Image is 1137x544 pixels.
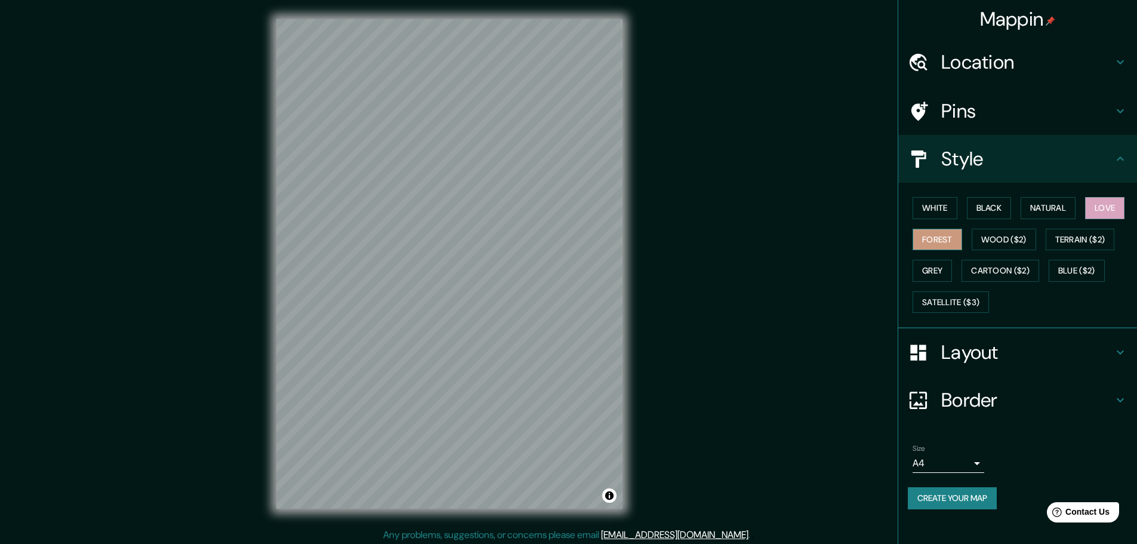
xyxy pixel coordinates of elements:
[941,50,1113,74] h4: Location
[752,528,754,542] div: .
[898,135,1137,183] div: Style
[898,87,1137,135] div: Pins
[908,487,997,509] button: Create your map
[913,454,984,473] div: A4
[941,99,1113,123] h4: Pins
[1049,260,1105,282] button: Blue ($2)
[913,444,925,454] label: Size
[941,388,1113,412] h4: Border
[913,291,989,314] button: Satellite ($3)
[913,197,957,219] button: White
[383,528,750,542] p: Any problems, suggestions, or concerns please email .
[941,340,1113,364] h4: Layout
[1085,197,1124,219] button: Love
[941,147,1113,171] h4: Style
[1046,229,1115,251] button: Terrain ($2)
[602,488,617,503] button: Toggle attribution
[972,229,1036,251] button: Wood ($2)
[1021,197,1076,219] button: Natural
[750,528,752,542] div: .
[1046,16,1055,26] img: pin-icon.png
[962,260,1039,282] button: Cartoon ($2)
[967,197,1012,219] button: Black
[276,19,623,509] canvas: Map
[1031,497,1124,531] iframe: Help widget launcher
[913,260,952,282] button: Grey
[898,38,1137,86] div: Location
[980,7,1056,31] h4: Mappin
[898,376,1137,424] div: Border
[913,229,962,251] button: Forest
[601,528,748,541] a: [EMAIL_ADDRESS][DOMAIN_NAME]
[898,328,1137,376] div: Layout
